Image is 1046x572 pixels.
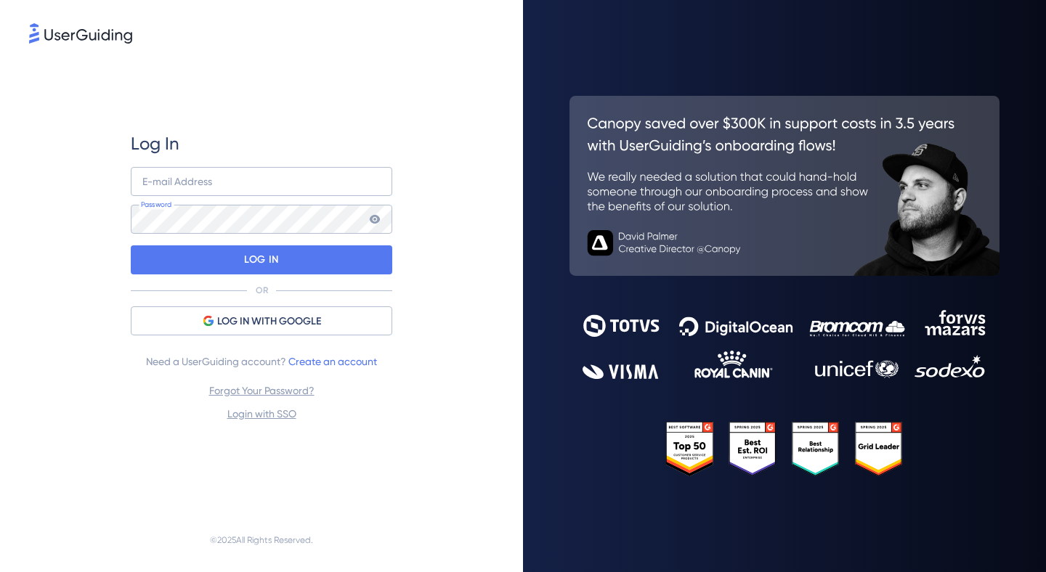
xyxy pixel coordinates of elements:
img: 25303e33045975176eb484905ab012ff.svg [666,422,903,475]
input: example@company.com [131,167,392,196]
img: 26c0aa7c25a843aed4baddd2b5e0fa68.svg [569,96,1000,276]
img: 9302ce2ac39453076f5bc0f2f2ca889b.svg [583,310,986,379]
a: Login with SSO [227,408,296,420]
span: Log In [131,132,179,155]
span: © 2025 All Rights Reserved. [210,531,313,549]
a: Forgot Your Password? [209,385,315,396]
p: OR [256,285,268,296]
span: Need a UserGuiding account? [146,353,377,370]
img: 8faab4ba6bc7696a72372aa768b0286c.svg [29,23,132,44]
p: LOG IN [244,248,278,271]
a: Create an account [288,356,377,367]
span: LOG IN WITH GOOGLE [217,313,321,330]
